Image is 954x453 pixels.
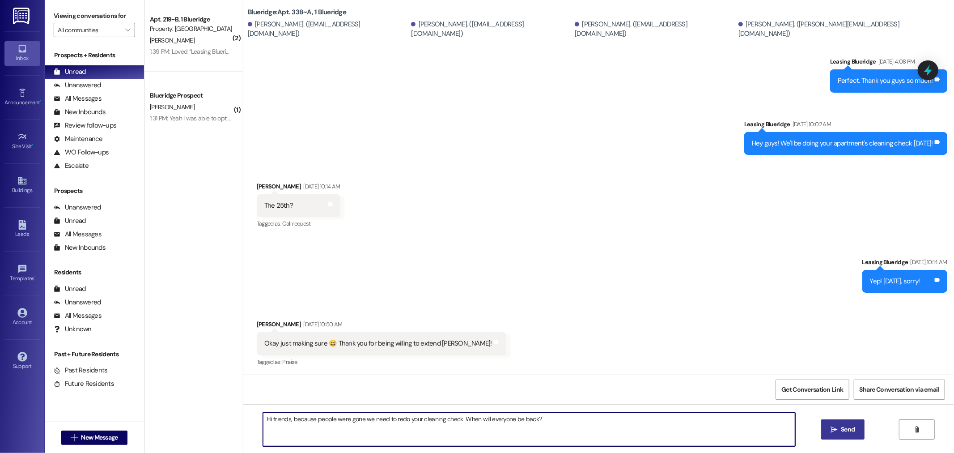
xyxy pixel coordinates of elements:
i:  [913,426,920,433]
span: [PERSON_NAME] [150,36,195,44]
div: Unread [54,67,86,77]
label: Viewing conversations for [54,9,135,23]
div: Review follow-ups [54,121,116,130]
div: Unknown [54,325,92,334]
span: • [32,142,34,148]
textarea: Hi friends, because people were gone we need to redo your cleaning check. When will everyone be b... [263,413,795,446]
div: Unanswered [54,203,101,212]
div: Blueridge Prospect [150,91,233,100]
a: Support [4,349,40,373]
div: Past + Future Residents [45,350,144,359]
div: Escalate [54,161,89,171]
div: [DATE] 10:02 AM [790,120,831,129]
div: Unanswered [54,81,101,90]
div: [PERSON_NAME]. ([EMAIL_ADDRESS][DOMAIN_NAME]) [575,20,736,39]
div: Leasing Blueridge [862,257,947,270]
div: Prospects [45,186,144,196]
div: WO Follow-ups [54,148,109,157]
div: [PERSON_NAME]. ([EMAIL_ADDRESS][DOMAIN_NAME]) [411,20,572,39]
div: 1:31 PM: Yeah I was able to opt out, thanks! [150,114,258,122]
span: [PERSON_NAME] [150,103,195,111]
input: All communities [58,23,121,37]
div: Hey guys! We'll be doing your apartment's cleaning check [DATE]! [752,139,933,148]
button: Share Conversation via email [854,380,945,400]
div: [DATE] 10:50 AM [301,320,342,329]
b: Blueridge: Apt. 338~A, 1 Blueridge [248,8,346,17]
a: Templates • [4,261,40,286]
button: Send [821,419,865,440]
a: Site Visit • [4,129,40,154]
div: Property: [GEOGRAPHIC_DATA] [150,24,233,34]
a: Inbox [4,41,40,65]
div: Perfect. Thank you guys so much! [838,76,933,85]
div: Past Residents [54,366,108,375]
div: [PERSON_NAME] [257,182,340,194]
div: Unread [54,216,86,226]
button: New Message [61,431,127,445]
div: Tagged as: [257,355,506,368]
div: Yep! [DATE], sorry! [870,277,920,286]
div: [PERSON_NAME] [257,320,506,332]
span: New Message [81,433,118,442]
span: Send [841,425,855,434]
div: New Inbounds [54,243,106,252]
div: All Messages [54,94,102,103]
img: ResiDesk Logo [13,8,31,24]
span: Call request [283,220,311,227]
div: The 25th? [264,201,293,210]
div: Leasing Blueridge [744,120,947,132]
span: Share Conversation via email [860,385,939,394]
div: Unanswered [54,298,101,307]
i:  [71,434,77,441]
div: All Messages [54,230,102,239]
div: New Inbounds [54,107,106,117]
div: Tagged as: [257,217,340,230]
span: • [34,274,36,280]
div: [PERSON_NAME]. ([PERSON_NAME][EMAIL_ADDRESS][DOMAIN_NAME]) [738,20,947,39]
div: Okay just making sure 😆 Thank you for being willing to extend [PERSON_NAME]! [264,339,492,348]
a: Leads [4,217,40,241]
div: [DATE] 10:14 AM [908,257,947,267]
div: [DATE] 4:08 PM [876,57,915,66]
div: [DATE] 10:14 AM [301,182,340,191]
a: Account [4,305,40,329]
i:  [125,26,130,34]
div: Residents [45,268,144,277]
i:  [831,426,837,433]
a: Buildings [4,173,40,197]
div: Apt. 219~B, 1 Blueridge [150,15,233,24]
span: Get Conversation Link [781,385,843,394]
span: • [40,98,41,104]
button: Get Conversation Link [776,380,849,400]
div: Future Residents [54,379,114,389]
div: 1:39 PM: Loved “Leasing Blueridge ([GEOGRAPHIC_DATA]): You're very welcome, and I'm so sorry abou... [150,47,484,56]
div: Unread [54,284,86,294]
div: Leasing Blueridge [830,57,947,69]
div: Maintenance [54,134,103,144]
div: All Messages [54,311,102,321]
span: Praise [283,358,297,366]
div: Prospects + Residents [45,51,144,60]
div: [PERSON_NAME]. ([EMAIL_ADDRESS][DOMAIN_NAME]) [248,20,409,39]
